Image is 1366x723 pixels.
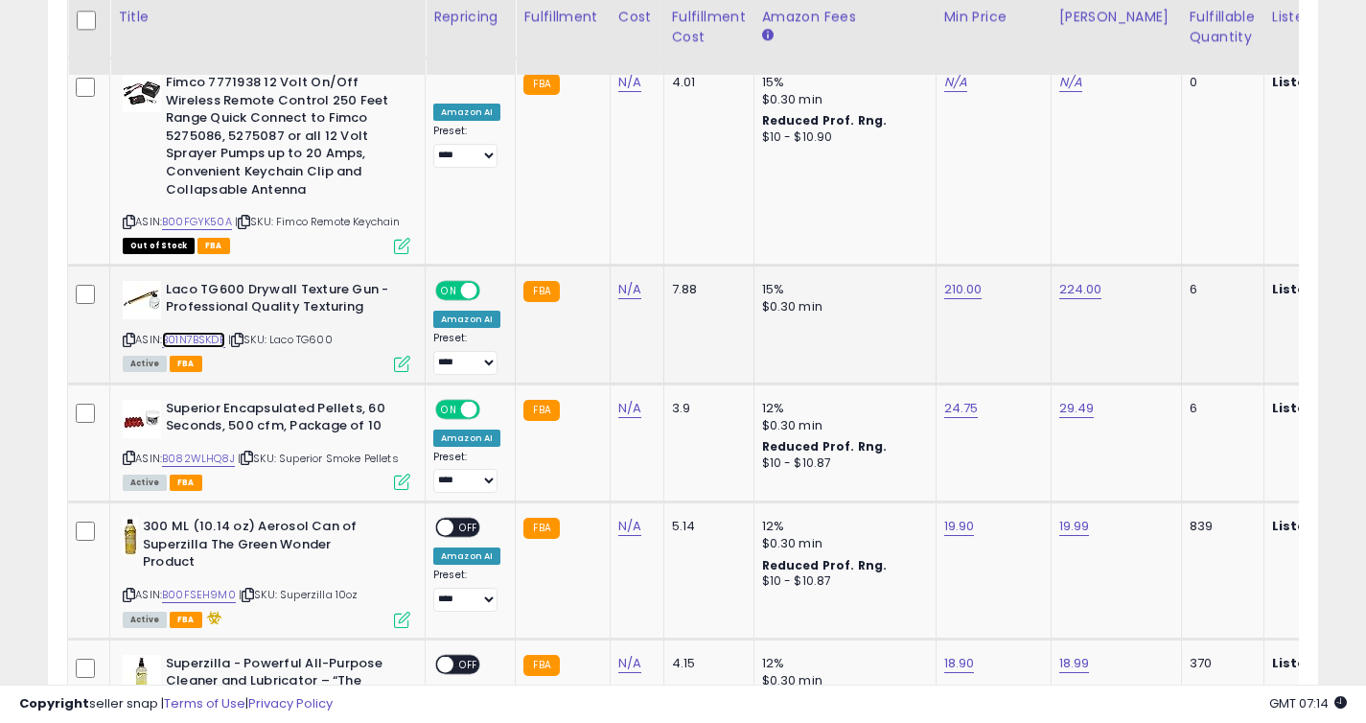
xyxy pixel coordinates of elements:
div: Preset: [433,451,500,494]
b: Laco TG600 Drywall Texture Gun - Professional Quality Texturing [166,281,399,321]
div: Amazon AI [433,430,500,447]
div: 15% [762,74,921,91]
span: FBA [170,612,202,628]
img: 41hB+rbH9BL._SL40_.jpg [123,281,161,319]
div: 5.14 [672,518,739,535]
a: 210.00 [944,280,983,299]
a: N/A [618,517,641,536]
b: Listed Price: [1272,280,1359,298]
div: seller snap | | [19,695,333,713]
a: B00FGYK50A [162,214,232,230]
small: FBA [523,281,559,302]
div: $0.30 min [762,535,921,552]
div: $10 - $10.90 [762,129,921,146]
div: $10 - $10.87 [762,573,921,590]
span: OFF [453,520,484,536]
b: Listed Price: [1272,399,1359,417]
b: Reduced Prof. Rng. [762,557,888,573]
span: All listings currently available for purchase on Amazon [123,612,167,628]
a: N/A [944,73,967,92]
div: ASIN: [123,281,410,370]
span: | SKU: Fimco Remote Keychain [235,214,401,229]
div: Amazon AI [433,311,500,328]
div: 7.88 [672,281,739,298]
span: ON [437,401,461,417]
div: Fulfillable Quantity [1190,7,1256,47]
a: 19.90 [944,517,975,536]
b: Superior Encapsulated Pellets, 60 Seconds, 500 cfm, Package of 10 [166,400,399,440]
a: Terms of Use [164,694,245,712]
span: | SKU: Superzilla 10oz [239,587,359,602]
b: Listed Price: [1272,73,1359,91]
div: 839 [1190,518,1249,535]
small: Amazon Fees. [762,27,774,44]
span: 2025-08-18 07:14 GMT [1269,694,1347,712]
small: FBA [523,74,559,95]
a: N/A [618,280,641,299]
div: Preset: [433,569,500,612]
span: FBA [197,238,230,254]
div: Fulfillment Cost [672,7,746,47]
div: $0.30 min [762,91,921,108]
a: 19.99 [1059,517,1090,536]
div: 15% [762,281,921,298]
a: N/A [618,73,641,92]
span: All listings that are currently out of stock and unavailable for purchase on Amazon [123,238,195,254]
b: Listed Price: [1272,654,1359,672]
div: $0.30 min [762,298,921,315]
span: All listings currently available for purchase on Amazon [123,356,167,372]
div: Cost [618,7,656,27]
span: FBA [170,356,202,372]
div: ASIN: [123,74,410,252]
a: 18.99 [1059,654,1090,673]
div: 12% [762,655,921,672]
span: FBA [170,475,202,491]
div: Preset: [433,125,500,168]
div: ASIN: [123,400,410,489]
div: Amazon AI [433,548,500,565]
a: N/A [618,654,641,673]
div: Preset: [433,332,500,375]
div: Title [118,7,417,27]
small: FBA [523,400,559,421]
a: 224.00 [1059,280,1102,299]
div: Fulfillment [523,7,601,27]
a: 18.90 [944,654,975,673]
small: FBA [523,655,559,676]
b: Listed Price: [1272,517,1359,535]
span: OFF [477,282,508,298]
div: 0 [1190,74,1249,91]
div: 4.01 [672,74,739,91]
div: 12% [762,400,921,417]
a: B01N7BSKDB [162,332,225,348]
span: ON [437,282,461,298]
span: OFF [477,401,508,417]
div: ASIN: [123,518,410,625]
div: 370 [1190,655,1249,672]
b: Reduced Prof. Rng. [762,112,888,128]
span: OFF [453,656,484,672]
img: 41O0XAC3ByL._SL40_.jpg [123,518,138,556]
span: | SKU: Superior Smoke Pellets [238,451,399,466]
span: All listings currently available for purchase on Amazon [123,475,167,491]
small: FBA [523,518,559,539]
a: N/A [618,399,641,418]
a: N/A [1059,73,1082,92]
div: 6 [1190,400,1249,417]
b: 300 ML (10.14 oz) Aerosol Can of Superzilla The Green Wonder Product [143,518,376,576]
div: Amazon Fees [762,7,928,27]
div: Amazon AI [433,104,500,121]
img: 41sp1pDh9kL._SL40_.jpg [123,655,161,693]
div: 6 [1190,281,1249,298]
strong: Copyright [19,694,89,712]
div: 4.15 [672,655,739,672]
img: 311uZntzaTL._SL40_.jpg [123,400,161,438]
div: $10 - $10.87 [762,455,921,472]
span: | SKU: Laco TG600 [228,332,333,347]
a: B00FSEH9M0 [162,587,236,603]
div: $0.30 min [762,417,921,434]
div: [PERSON_NAME] [1059,7,1173,27]
a: 29.49 [1059,399,1095,418]
a: Privacy Policy [248,694,333,712]
b: Reduced Prof. Rng. [762,438,888,455]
